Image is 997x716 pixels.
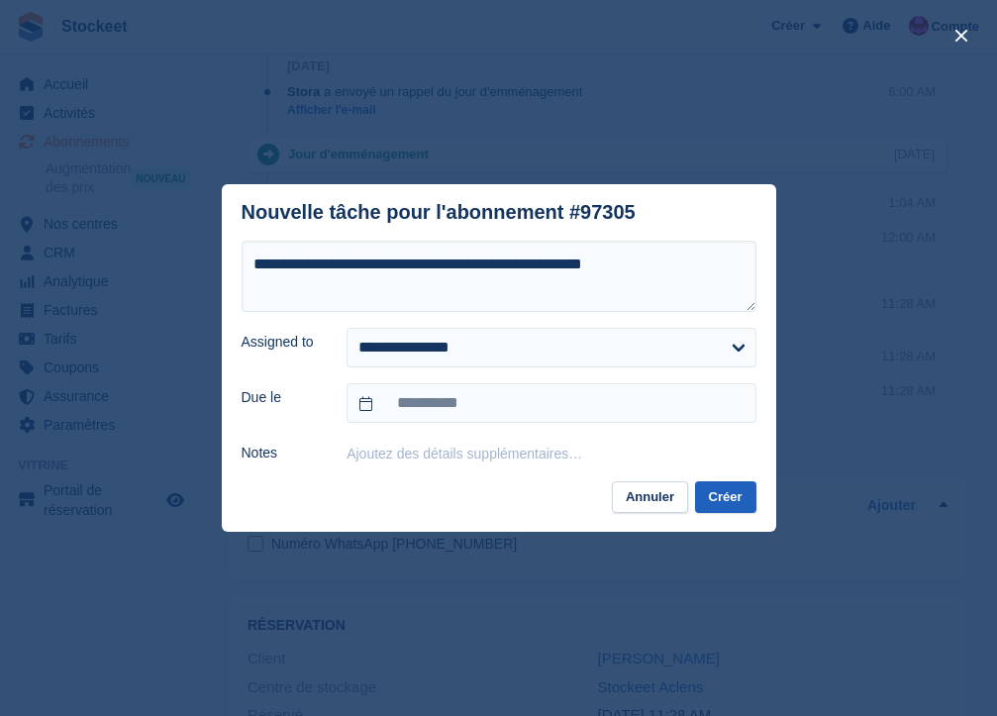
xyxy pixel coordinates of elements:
div: Nouvelle tâche pour l'abonnement #97305 [242,201,636,224]
button: Créer [695,481,756,514]
label: Due le [242,387,324,408]
button: close [946,20,977,51]
button: Ajoutez des détails supplémentaires… [347,446,582,461]
label: Notes [242,443,324,463]
label: Assigned to [242,332,324,353]
button: Annuler [612,481,688,514]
